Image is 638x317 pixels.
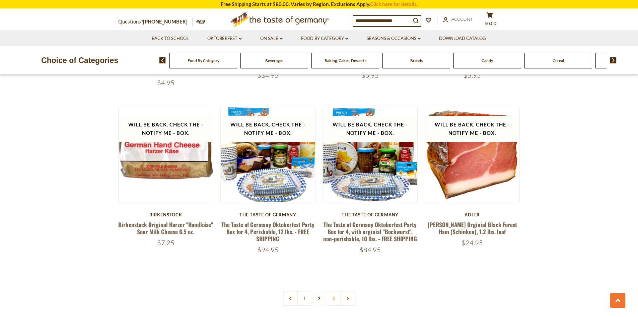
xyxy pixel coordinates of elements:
a: Beverages [265,58,283,63]
div: The Taste of Germany [220,212,316,217]
button: $0.00 [480,12,500,29]
a: [PERSON_NAME] Orginial Black Forest Ham (Schinken), 1.2 lbs. loaf [428,220,517,236]
a: Oktoberfest [207,35,242,42]
span: $5.95 [464,71,481,80]
span: $24.95 [462,239,483,247]
div: The Taste of Germany [323,212,418,217]
img: Birkenstock Original Harzer "Handkäse" Sour Milk Cheese 6.5 oz. [119,107,213,202]
a: Seasons & Occasions [367,35,421,42]
a: Baking, Cakes, Desserts [325,58,366,63]
a: The Taste of Germany Oktoberfest Party Box for 4, with orginial "Bockwurst", non-perishable, 10 l... [323,220,417,243]
span: $94.95 [257,246,279,254]
img: next arrow [610,57,617,63]
span: $7.25 [157,239,174,247]
div: Birkenstock [118,212,214,217]
a: Cereal [553,58,564,63]
a: On Sale [260,35,283,42]
a: Breads [410,58,423,63]
span: Account [451,16,473,22]
img: previous arrow [159,57,166,63]
a: Click here for details. [370,1,418,7]
a: Birkenstock Original Harzer "Handkäse" Sour Milk Cheese 6.5 oz. [118,220,213,236]
a: Food By Category [301,35,348,42]
div: Adler [425,212,520,217]
span: $84.95 [359,246,381,254]
a: Back to School [152,35,189,42]
a: 3 [326,291,341,306]
img: The Taste of Germany Oktoberfest Party Box for 4, with orginial "Bockwurst", non-perishable, 10 l... [323,107,418,202]
a: Download Catalog [439,35,486,42]
img: Adler Orginial Black Forest Ham (Schinken), 1.2 lbs. loaf [425,107,520,202]
a: Account [443,16,473,23]
p: Questions? [118,17,193,26]
span: $34.95 [257,71,279,80]
a: The Taste of Germany Oktoberfest Party Box for 4, Perishable, 12 lbs. - FREE SHIPPING [221,220,314,243]
img: The Taste of Germany Oktoberfest Party Box for 4, Perishable, 12 lbs. - FREE SHIPPING [221,107,315,202]
span: $0.00 [485,21,496,26]
span: $5.95 [361,71,379,80]
a: 1 [297,291,312,306]
span: $4.95 [157,78,174,87]
a: Candy [482,58,493,63]
a: Food By Category [188,58,219,63]
a: [PHONE_NUMBER] [143,18,188,24]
